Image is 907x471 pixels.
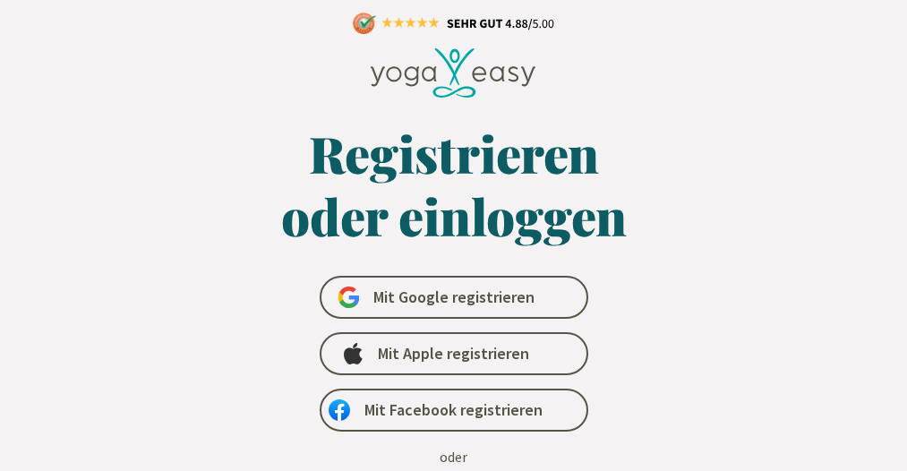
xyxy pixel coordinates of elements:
span: Mit Google registrieren [373,287,535,308]
span: Mit Apple registrieren [378,343,529,364]
a: Mit Facebook registrieren [320,389,588,432]
div: oder [440,446,467,467]
a: Mit Apple registrieren [320,332,588,375]
a: Mit Google registrieren [320,276,588,319]
h1: Registrieren oder einloggen [145,122,763,247]
span: Mit Facebook registrieren [364,399,543,421]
